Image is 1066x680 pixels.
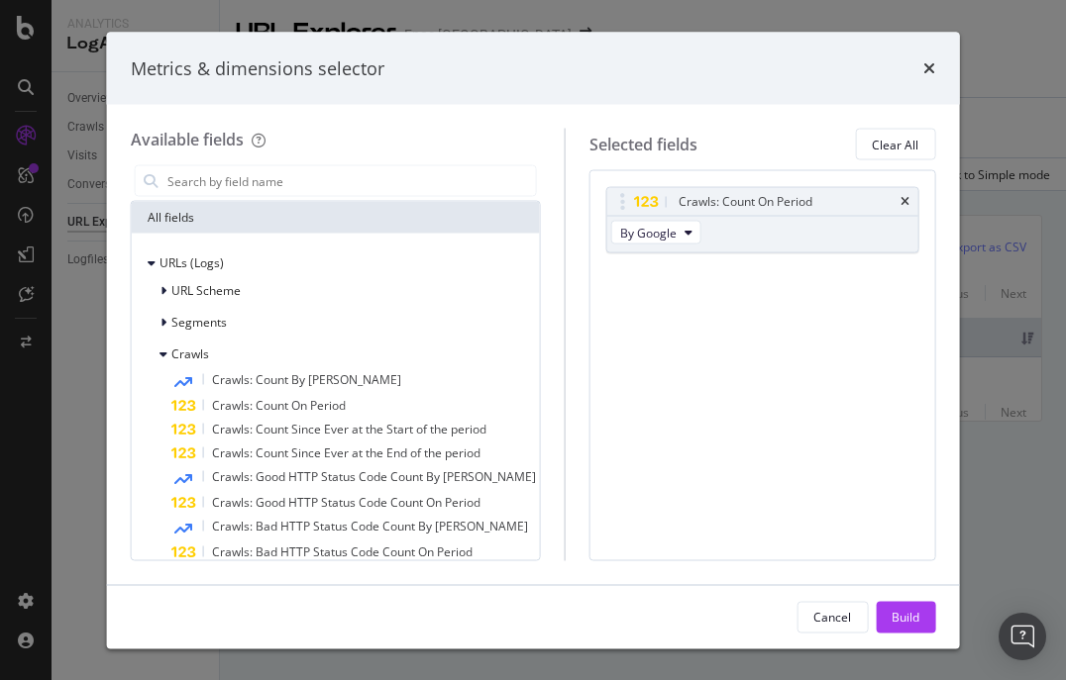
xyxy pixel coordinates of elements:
[132,202,540,234] div: All fields
[999,613,1046,660] div: Open Intercom Messenger
[212,543,473,560] span: Crawls: Bad HTTP Status Code Count On Period
[212,444,480,461] span: Crawls: Count Since Ever at the End of the period
[165,166,536,196] input: Search by field name
[107,32,960,648] div: modal
[212,371,401,388] span: Crawls: Count By [PERSON_NAME]
[901,196,909,208] div: times
[679,192,812,212] div: Crawls: Count On Period
[876,601,935,632] button: Build
[872,136,918,152] div: Clear All
[171,282,241,299] span: URL Scheme
[212,397,346,414] span: Crawls: Count On Period
[131,129,244,150] div: Available fields
[892,608,919,625] div: Build
[606,187,919,253] div: Crawls: Count On PeriodtimesBy Google
[797,601,868,632] button: Cancel
[855,129,935,160] button: Clear All
[171,345,209,362] span: Crawls
[923,55,935,81] div: times
[212,421,486,437] span: Crawls: Count Since Ever at the Start of the period
[589,133,697,155] div: Selected fields
[212,494,480,511] span: Crawls: Good HTTP Status Code Count On Period
[171,314,227,331] span: Segments
[813,608,851,625] div: Cancel
[131,55,384,81] div: Metrics & dimensions selector
[620,224,677,241] span: By Google
[160,254,224,271] span: URLs (Logs)
[611,221,701,244] button: By Google
[212,468,536,485] span: Crawls: Good HTTP Status Code Count By [PERSON_NAME]
[212,518,528,534] span: Crawls: Bad HTTP Status Code Count By [PERSON_NAME]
